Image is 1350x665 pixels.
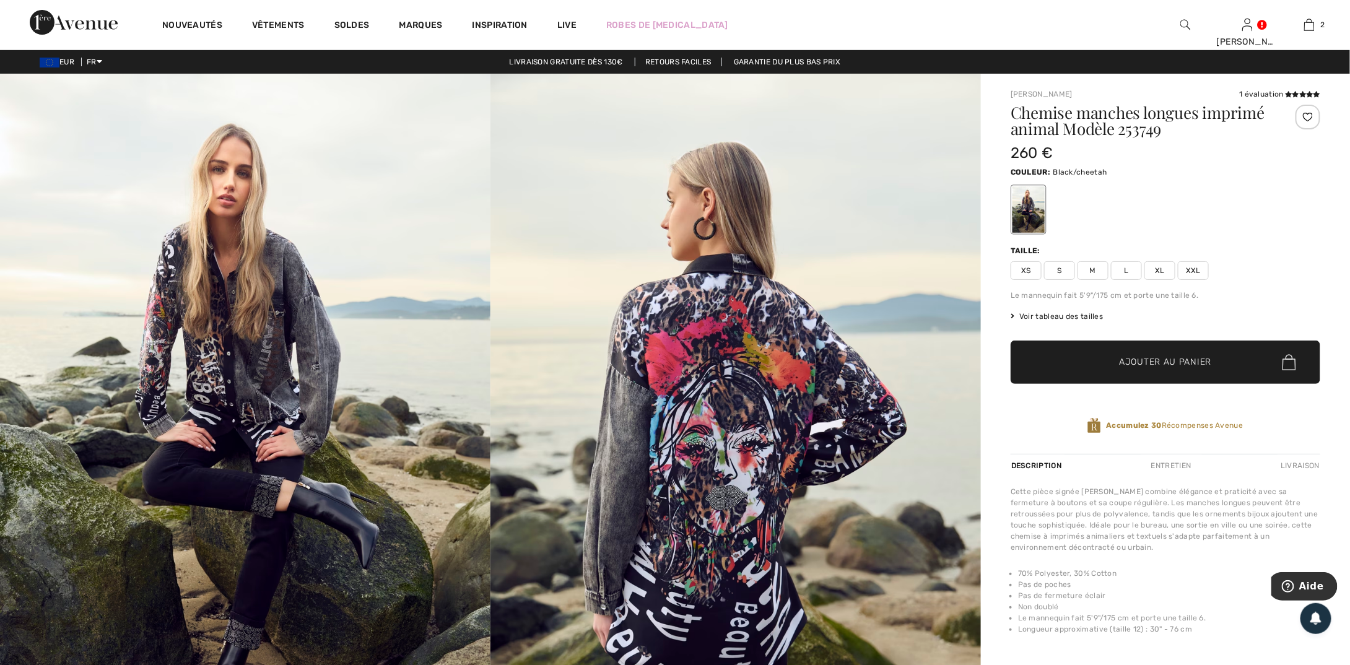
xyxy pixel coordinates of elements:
span: Inspiration [472,20,528,33]
span: XS [1011,261,1042,280]
li: 70% Polyester, 30% Cotton [1018,568,1320,579]
a: Robes de [MEDICAL_DATA] [606,19,728,32]
li: Pas de poches [1018,579,1320,590]
img: Euro [40,58,59,67]
a: Soldes [334,20,370,33]
div: Black/cheetah [1012,186,1045,233]
a: Garantie du plus bas prix [724,58,851,66]
img: 1ère Avenue [30,10,118,35]
a: Se connecter [1242,19,1253,30]
div: [PERSON_NAME] [1217,35,1278,48]
span: XXL [1178,261,1209,280]
button: Ajouter au panier [1011,341,1320,384]
div: Livraison [1278,454,1320,477]
div: Entretien [1141,454,1202,477]
span: L [1111,261,1142,280]
div: 1 évaluation [1240,89,1320,100]
a: [PERSON_NAME] [1011,90,1073,98]
span: Couleur: [1011,168,1050,176]
a: Vêtements [252,20,305,33]
span: 260 € [1011,144,1053,162]
h1: Chemise manches longues imprimé animal Modèle 253749 [1011,105,1269,137]
a: Live [557,19,577,32]
span: Ajouter au panier [1120,356,1212,369]
span: Récompenses Avenue [1106,420,1243,431]
span: S [1044,261,1075,280]
span: Black/cheetah [1053,168,1107,176]
img: Récompenses Avenue [1087,417,1101,434]
li: Longueur approximative (taille 12) : 30" - 76 cm [1018,624,1320,635]
a: 2 [1279,17,1339,32]
span: XL [1144,261,1175,280]
span: EUR [40,58,79,66]
div: Description [1011,454,1065,477]
iframe: Ouvre un widget dans lequel vous pouvez trouver plus d’informations [1271,572,1338,603]
span: Voir tableau des tailles [1011,311,1104,322]
div: Taille: [1011,245,1043,256]
a: Livraison gratuite dès 130€ [500,58,633,66]
span: 2 [1321,19,1325,30]
a: Nouveautés [162,20,222,33]
div: Cette pièce signée [PERSON_NAME] combine élégance et praticité avec sa fermeture à boutons et sa ... [1011,486,1320,553]
img: recherche [1180,17,1191,32]
a: Marques [399,20,443,33]
img: Mes infos [1242,17,1253,32]
li: Le mannequin fait 5'9"/175 cm et porte une taille 6. [1018,612,1320,624]
img: Bag.svg [1282,354,1296,370]
li: Non doublé [1018,601,1320,612]
span: M [1078,261,1108,280]
li: Pas de fermeture éclair [1018,590,1320,601]
a: Retours faciles [635,58,722,66]
span: FR [87,58,102,66]
div: Le mannequin fait 5'9"/175 cm et porte une taille 6. [1011,290,1320,301]
img: Mon panier [1304,17,1315,32]
strong: Accumulez 30 [1106,421,1162,430]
